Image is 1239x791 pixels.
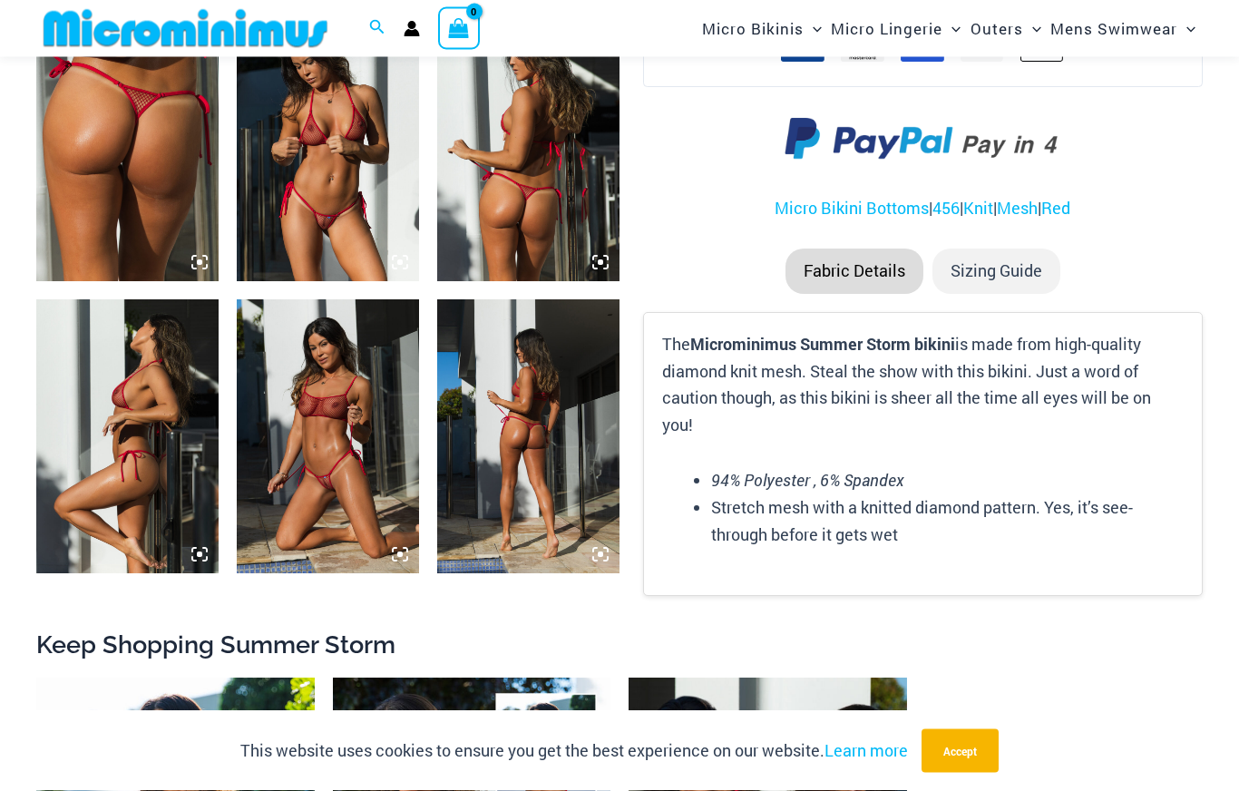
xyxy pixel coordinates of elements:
a: OutersMenu ToggleMenu Toggle [966,5,1046,52]
img: Summer Storm Red 332 Crop Top 456 Micro [237,300,419,573]
img: Summer Storm Red 312 Tri Top 456 Micro [237,9,419,282]
a: Mens SwimwearMenu ToggleMenu Toggle [1046,5,1200,52]
em: 94% Polyester , 6% Spandex [711,470,904,492]
li: Stretch mesh with a knitted diamond pattern. Yes, it’s see-through before it gets wet [711,495,1184,549]
a: Account icon link [404,21,420,37]
b: Microminimus Summer Storm bikini [690,334,955,356]
a: Micro LingerieMenu ToggleMenu Toggle [826,5,965,52]
nav: Site Navigation [695,3,1203,54]
span: Micro Bikinis [702,5,804,52]
img: Summer Storm Red 312 Tri Top 456 Micro [437,9,619,282]
span: Menu Toggle [804,5,822,52]
a: Red [1041,198,1070,220]
li: Fabric Details [785,249,923,295]
span: Menu Toggle [1177,5,1195,52]
img: Summer Storm Red 332 Crop Top 456 Micro [437,300,619,573]
span: Mens Swimwear [1050,5,1177,52]
a: Search icon link [369,17,385,41]
span: Micro Lingerie [831,5,942,52]
a: Micro Bikini Bottoms [775,198,929,220]
span: Menu Toggle [942,5,961,52]
span: Outers [971,5,1023,52]
a: View Shopping Cart, empty [438,7,480,49]
p: This website uses cookies to ensure you get the best experience on our website. [240,737,908,765]
h2: Keep Shopping Summer Storm [36,630,1203,661]
a: 456 [932,198,960,220]
span: Menu Toggle [1023,5,1041,52]
button: Accept [922,729,999,773]
a: Knit [963,198,993,220]
a: Mesh [997,198,1038,220]
p: The is made from high-quality diamond knit mesh. Steal the show with this bikini. Just a word of ... [662,332,1184,440]
a: Learn more [824,739,908,761]
li: Sizing Guide [932,249,1060,295]
img: Summer Storm Red 456 Micro [36,9,219,282]
a: Micro BikinisMenu ToggleMenu Toggle [698,5,826,52]
img: MM SHOP LOGO FLAT [36,8,335,49]
p: | | | | [643,196,1203,223]
img: Summer Storm Red 312 Tri Top 456 Micro [36,300,219,573]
